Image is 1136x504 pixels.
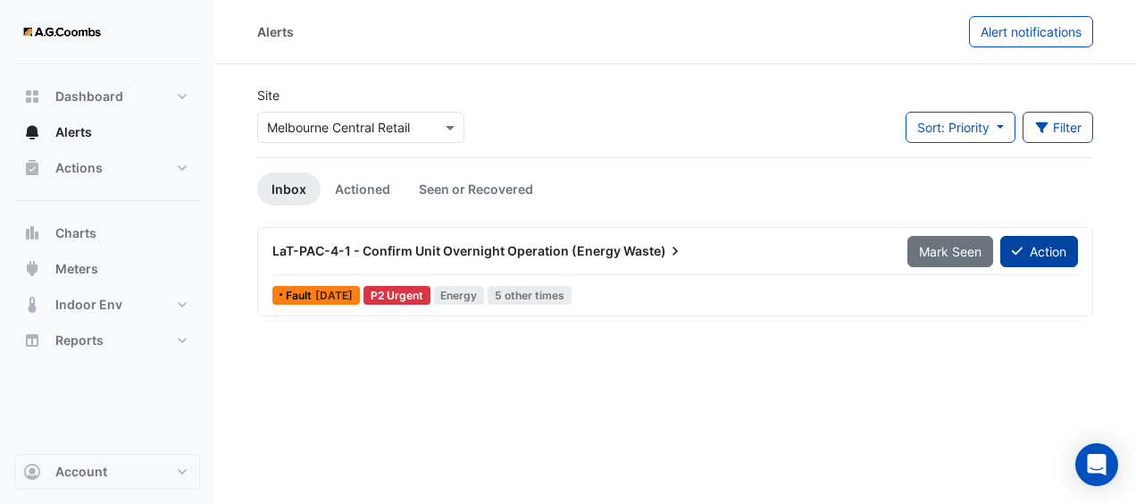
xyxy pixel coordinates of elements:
span: LaT-PAC-4-1 - Confirm Unit Overnight Operation (Energy [272,243,621,258]
button: Filter [1023,112,1094,143]
div: P2 Urgent [363,286,430,305]
span: Alert notifications [981,24,1082,39]
span: Energy [434,286,485,305]
button: Indoor Env [14,287,200,323]
img: Company Logo [21,14,102,50]
button: Meters [14,251,200,287]
span: Charts [55,224,96,242]
app-icon: Charts [23,224,41,242]
span: Reports [55,332,104,349]
app-icon: Meters [23,260,41,278]
button: Alert notifications [969,16,1093,47]
button: Mark Seen [907,236,993,267]
button: Charts [14,215,200,251]
span: Dashboard [55,88,123,105]
app-icon: Actions [23,159,41,177]
div: Alerts [257,22,294,41]
button: Dashboard [14,79,200,114]
span: Meters [55,260,98,278]
span: Mark Seen [919,244,981,259]
app-icon: Reports [23,332,41,349]
button: Actions [14,150,200,186]
button: Sort: Priority [906,112,1015,143]
label: Site [257,86,280,105]
span: Fault [286,290,315,301]
app-icon: Alerts [23,123,41,141]
span: 5 other times [488,286,572,305]
button: Account [14,454,200,490]
span: Alerts [55,123,92,141]
a: Actioned [321,172,405,206]
span: Account [55,463,107,481]
span: Waste) [623,242,684,260]
span: Indoor Env [55,296,122,314]
button: Alerts [14,114,200,150]
div: Open Intercom Messenger [1075,443,1118,486]
app-icon: Indoor Env [23,296,41,314]
button: Reports [14,323,200,358]
span: Sun 14-Sep-2025 02:00 AEST [315,289,353,302]
a: Inbox [257,172,321,206]
span: Sort: Priority [917,120,990,135]
a: Seen or Recovered [405,172,547,206]
span: Actions [55,159,103,177]
app-icon: Dashboard [23,88,41,105]
button: Action [1000,236,1078,267]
